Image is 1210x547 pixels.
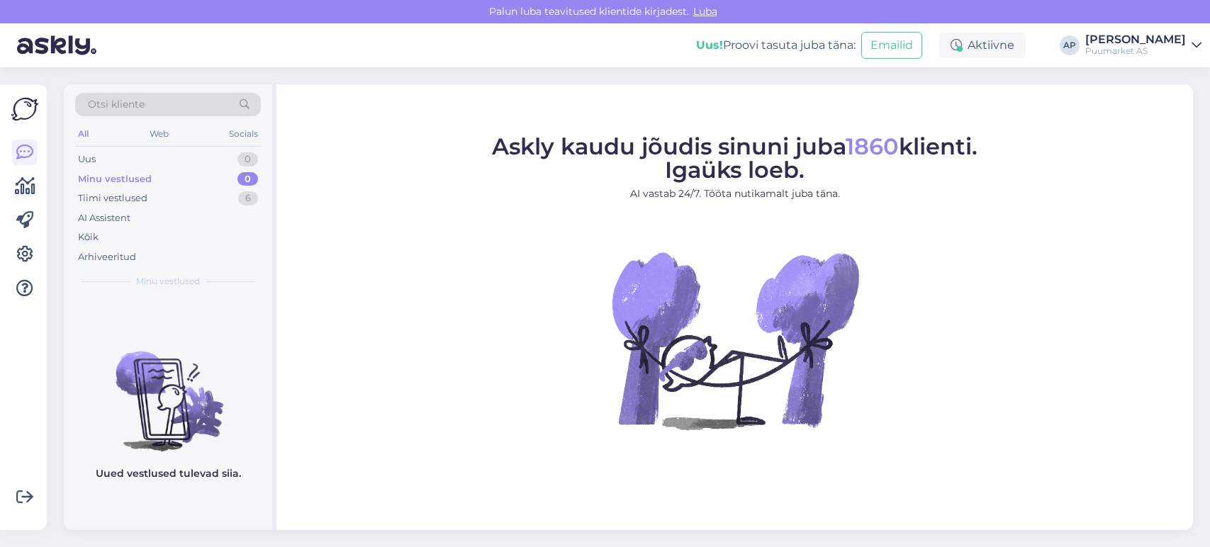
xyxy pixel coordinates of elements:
button: Emailid [861,32,922,59]
div: AI Assistent [78,211,130,225]
div: All [75,125,91,143]
div: Kõik [78,230,99,244]
div: 6 [238,191,258,205]
span: Luba [689,5,722,18]
a: [PERSON_NAME]Puumarket AS [1085,34,1201,57]
img: Askly Logo [11,96,38,123]
div: Web [147,125,172,143]
span: 1860 [846,132,899,160]
p: AI vastab 24/7. Tööta nutikamalt juba täna. [492,186,977,201]
div: 0 [237,172,258,186]
span: Otsi kliente [88,97,145,112]
span: Minu vestlused [136,275,200,288]
div: 0 [237,152,258,167]
div: [PERSON_NAME] [1085,34,1186,45]
div: Socials [226,125,261,143]
div: Arhiveeritud [78,250,136,264]
div: Proovi tasuta juba täna: [696,37,856,54]
div: Aktiivne [939,33,1026,58]
div: Uus [78,152,96,167]
div: Minu vestlused [78,172,152,186]
div: Tiimi vestlused [78,191,147,205]
img: No Chat active [607,213,863,468]
p: Uued vestlused tulevad siia. [96,466,241,481]
span: Askly kaudu jõudis sinuni juba klienti. Igaüks loeb. [492,132,977,184]
div: Puumarket AS [1085,45,1186,57]
b: Uus! [696,38,723,52]
img: No chats [64,326,272,453]
div: AP [1060,35,1080,55]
